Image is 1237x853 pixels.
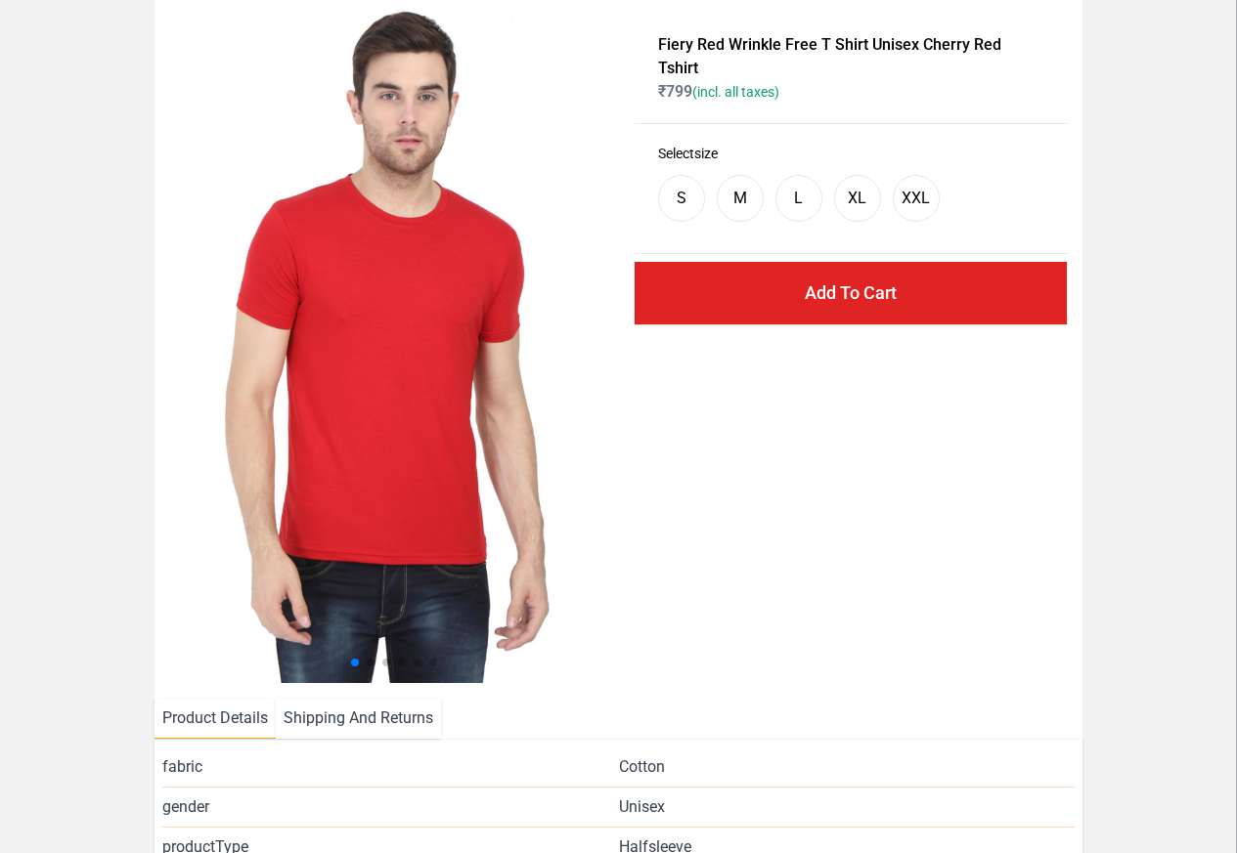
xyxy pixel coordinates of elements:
[276,699,441,739] li: Shipping And Returns
[733,187,747,210] div: M
[658,33,1043,80] h1: Fiery Red Wrinkle Free T Shirt Unisex Cherry Red Tshirt
[155,699,276,739] li: Product Details
[635,262,1067,324] button: Add To Cart
[794,187,803,210] div: L
[619,795,665,819] span: Unisex
[677,187,686,210] div: S
[902,187,930,210] div: XXL
[162,755,618,779] span: fabric
[619,755,665,779] span: Cotton
[692,84,779,100] span: (incl. all taxes)
[658,82,779,101] span: ₹ 799
[162,795,618,819] span: gender
[848,187,866,210] div: XL
[658,144,1043,163] h3: Select size
[170,6,622,683] img: 4M6A2225.jpg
